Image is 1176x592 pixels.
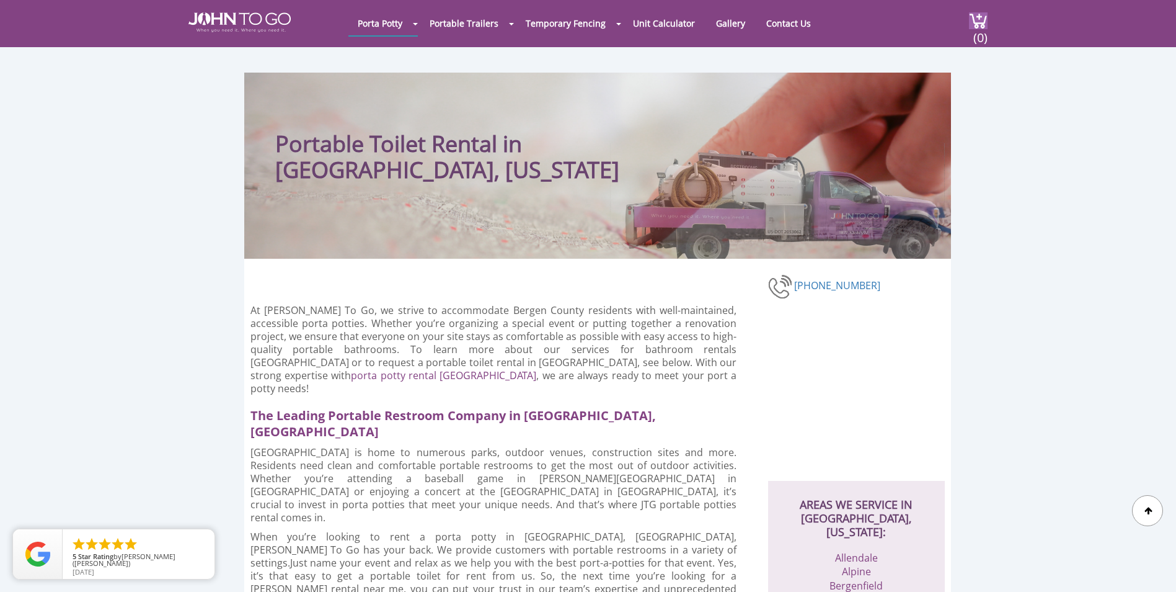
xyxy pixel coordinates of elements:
[1126,542,1176,592] button: Live Chat
[348,11,412,35] a: Porta Potty
[973,19,988,46] span: (0)
[842,565,871,578] a: Alpine
[188,12,291,32] img: JOHN to go
[780,481,932,539] h2: AREAS WE SERVICE IN [GEOGRAPHIC_DATA], [US_STATE]:
[610,143,945,259] img: Truck
[768,273,794,300] img: Portable toilet rental in Bergen County, New Jersey - Porta Potty
[250,446,737,524] p: [GEOGRAPHIC_DATA] is home to numerous parks, outdoor venues, construction sites and more. Residen...
[84,537,99,552] li: 
[73,552,175,568] span: [PERSON_NAME] ([PERSON_NAME])
[25,542,50,567] img: Review Rating
[73,553,205,568] span: by
[275,97,675,183] h1: Portable Toilet Rental in [GEOGRAPHIC_DATA], [US_STATE]
[835,551,878,565] a: Allendale
[624,11,704,35] a: Unit Calculator
[78,552,113,561] span: Star Rating
[71,537,86,552] li: 
[969,12,988,29] img: cart a
[73,567,94,576] span: [DATE]
[250,401,748,440] h2: The Leading Portable Restroom Company in [GEOGRAPHIC_DATA], [GEOGRAPHIC_DATA]
[794,278,880,292] a: [PHONE_NUMBER]
[97,537,112,552] li: 
[707,11,754,35] a: Gallery
[757,11,820,35] a: Contact Us
[516,11,615,35] a: Temporary Fencing
[73,552,76,561] span: 5
[420,11,508,35] a: Portable Trailers
[351,369,536,382] a: porta potty rental [GEOGRAPHIC_DATA]
[123,537,138,552] li: 
[110,537,125,552] li: 
[250,304,737,395] p: At [PERSON_NAME] To Go, we strive to accommodate Bergen County residents with well-maintained, ac...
